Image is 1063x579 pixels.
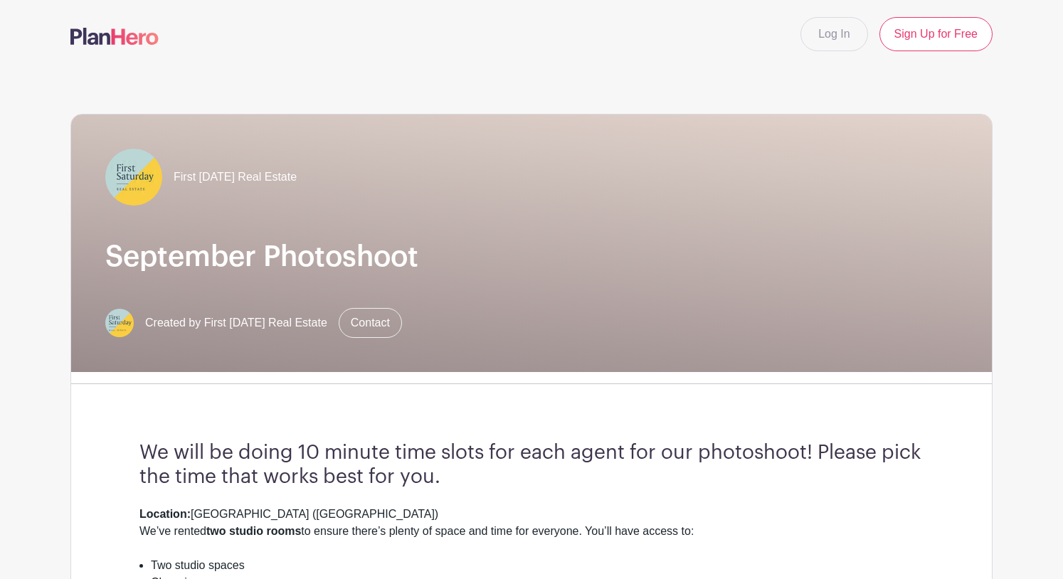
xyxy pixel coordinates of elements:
img: FS_Social_icon.jpg [105,149,162,206]
img: Untitled%20design%20copy.jpg [105,309,134,337]
li: Two studio spaces [151,557,924,574]
img: logo-507f7623f17ff9eddc593b1ce0a138ce2505c220e1c5a4e2b4648c50719b7d32.svg [70,28,159,45]
strong: two studio rooms [206,525,301,537]
strong: Location: [139,508,191,520]
a: Sign Up for Free [879,17,993,51]
a: Contact [339,308,402,338]
span: Created by First [DATE] Real Estate [145,314,327,331]
span: First [DATE] Real Estate [174,169,297,186]
h1: September Photoshoot [105,240,958,274]
div: [GEOGRAPHIC_DATA] ([GEOGRAPHIC_DATA]) We’ve rented to ensure there’s plenty of space and time for... [139,506,924,557]
h3: We will be doing 10 minute time slots for each agent for our photoshoot! Please pick the time tha... [139,441,924,489]
a: Log In [800,17,867,51]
